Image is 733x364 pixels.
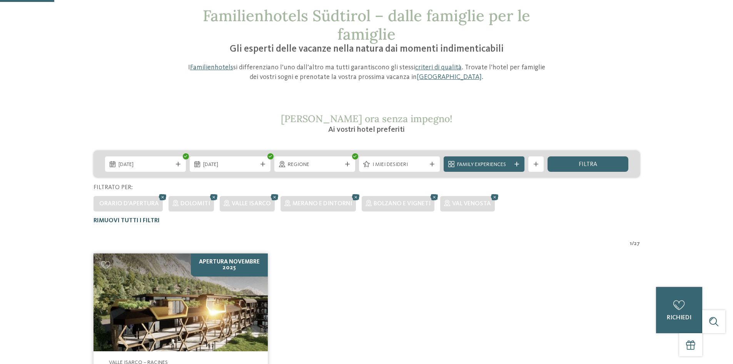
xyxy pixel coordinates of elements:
[99,201,159,207] span: Orario d'apertura
[415,64,462,71] a: criteri di qualità
[579,161,597,168] span: filtra
[374,201,431,207] span: Bolzano e vigneti
[667,315,691,321] span: richiedi
[230,44,504,54] span: Gli esperti delle vacanze nella natura dai momenti indimenticabili
[630,240,632,248] span: 1
[203,6,530,44] span: Familienhotels Südtirol – dalle famiglie per le famiglie
[190,64,233,71] a: Familienhotels
[634,240,640,248] span: 27
[288,161,342,169] span: Regione
[281,112,452,125] span: [PERSON_NAME] ora senza impegno!
[292,201,352,207] span: Merano e dintorni
[94,218,160,224] span: Rimuovi tutti i filtri
[94,253,268,352] img: Cercate un hotel per famiglie? Qui troverete solo i migliori!
[656,287,702,333] a: richiedi
[417,74,482,81] a: [GEOGRAPHIC_DATA]
[180,201,210,207] span: Dolomiti
[328,126,405,134] span: Ai vostri hotel preferiti
[184,63,549,82] p: I si differenziano l’uno dall’altro ma tutti garantiscono gli stessi . Trovate l’hotel per famigl...
[632,240,634,248] span: /
[232,201,271,207] span: Valle Isarco
[94,185,133,191] span: Filtrato per:
[203,161,257,169] span: [DATE]
[119,161,172,169] span: [DATE]
[372,161,426,169] span: I miei desideri
[452,201,491,207] span: Val Venosta
[457,161,511,169] span: Family Experiences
